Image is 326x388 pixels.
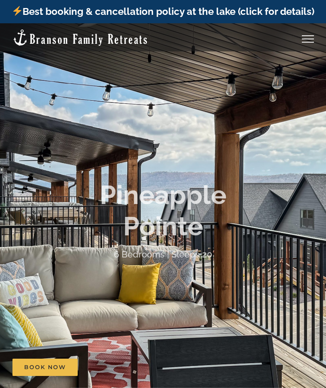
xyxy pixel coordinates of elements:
[12,29,149,47] img: Branson Family Retreats Logo
[114,249,213,259] h4: 6 Bedrooms | Sleeps 20
[100,179,227,241] b: Pineapple Pointe
[24,364,66,371] span: Book Now
[12,359,78,376] a: Book Now
[292,35,324,43] a: Toggle Menu
[12,6,22,16] img: ⚡️
[12,6,314,17] a: Best booking & cancellation policy at the lake (click for details)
